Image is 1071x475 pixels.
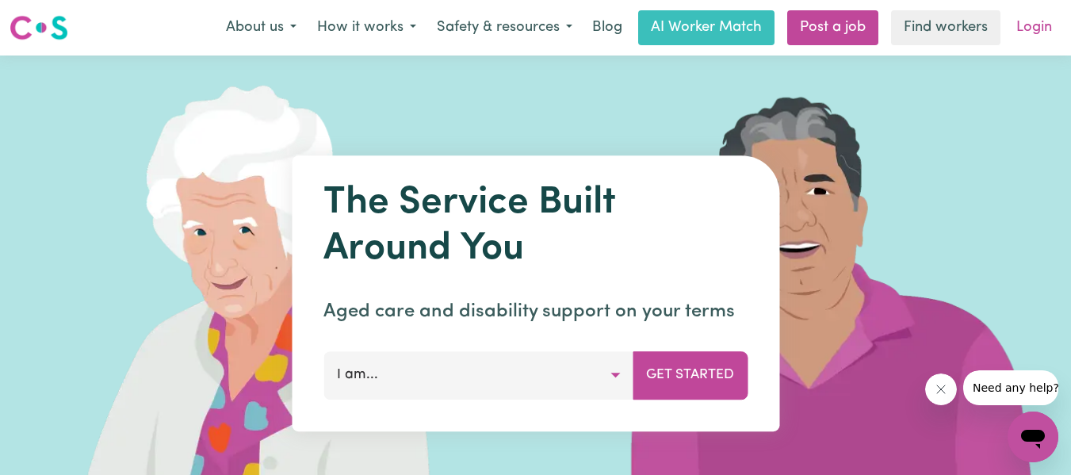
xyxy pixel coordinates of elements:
button: Get Started [633,351,748,399]
a: Careseekers logo [10,10,68,46]
img: Careseekers logo [10,13,68,42]
a: Login [1007,10,1061,45]
a: Blog [583,10,632,45]
button: I am... [323,351,633,399]
a: Post a job [787,10,878,45]
button: About us [216,11,307,44]
a: Find workers [891,10,1000,45]
button: Safety & resources [426,11,583,44]
iframe: Button to launch messaging window [1008,412,1058,462]
p: Aged care and disability support on your terms [323,297,748,326]
span: Need any help? [10,11,96,24]
h1: The Service Built Around You [323,181,748,272]
button: How it works [307,11,426,44]
a: AI Worker Match [638,10,775,45]
iframe: Message from company [963,370,1058,405]
iframe: Close message [925,373,957,405]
